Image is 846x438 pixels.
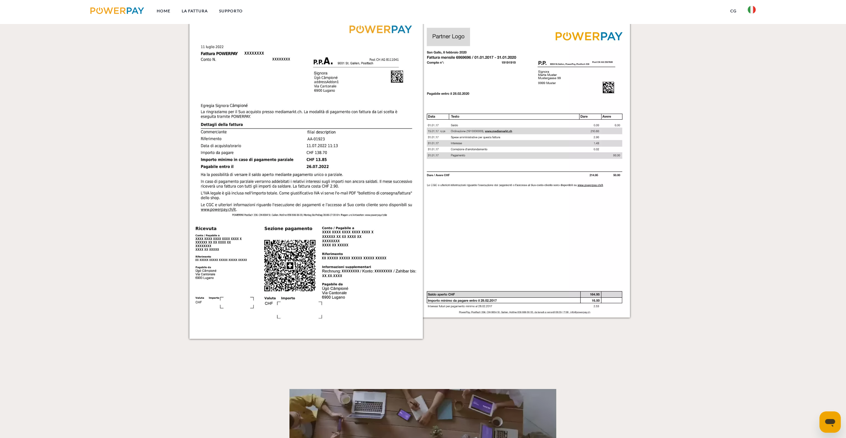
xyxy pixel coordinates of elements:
[151,5,176,17] a: Home
[176,5,213,17] a: LA FATTURA
[748,6,756,14] img: it
[213,5,248,17] a: Supporto
[819,411,841,433] iframe: Pulsante per aprire la finestra di messaggistica
[90,7,144,14] img: logo-powerpay.svg
[724,5,742,17] a: CG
